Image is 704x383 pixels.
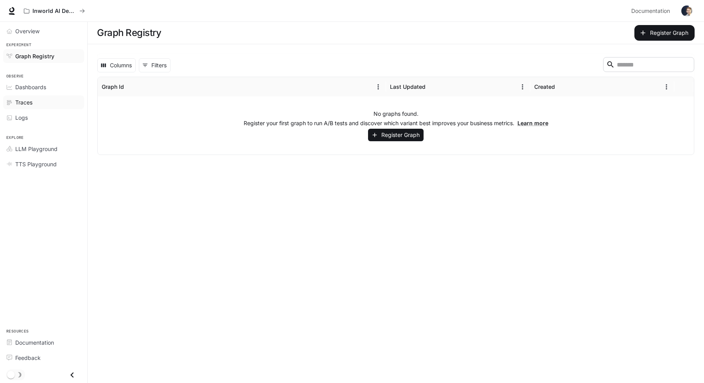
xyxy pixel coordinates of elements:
button: Close drawer [63,367,81,383]
button: Show filters [139,58,171,72]
p: Register your first graph to run A/B tests and discover which variant best improves your business... [244,119,548,127]
button: Menu [517,81,528,93]
button: Menu [372,81,384,93]
span: Overview [15,27,40,35]
button: All workspaces [20,3,88,19]
button: Select columns [97,58,136,72]
div: Graph Id [102,83,124,90]
span: Graph Registry [15,52,54,60]
span: Dashboards [15,83,46,91]
a: TTS Playground [3,157,84,171]
span: Documentation [15,338,54,347]
button: Sort [125,81,136,93]
span: LLM Playground [15,145,57,153]
button: User avatar [679,3,695,19]
span: Dark mode toggle [7,370,15,379]
p: Inworld AI Demos [32,8,76,14]
span: Feedback [15,354,41,362]
a: LLM Playground [3,142,84,156]
a: Dashboards [3,80,84,94]
button: Register Graph [634,25,695,41]
button: Sort [556,81,568,93]
span: Traces [15,98,32,106]
a: Overview [3,24,84,38]
a: Documentation [628,3,676,19]
button: Sort [426,81,438,93]
img: User avatar [681,5,692,16]
a: Documentation [3,336,84,349]
button: Register Graph [368,129,424,142]
a: Graph Registry [3,49,84,63]
div: Created [534,83,555,90]
div: Search [603,57,694,74]
a: Learn more [517,120,548,126]
a: Logs [3,111,84,124]
span: Documentation [631,6,670,16]
div: Last Updated [390,83,426,90]
a: Feedback [3,351,84,365]
h1: Graph Registry [97,25,161,41]
span: TTS Playground [15,160,57,168]
button: Menu [661,81,672,93]
p: No graphs found. [374,110,418,118]
a: Traces [3,95,84,109]
span: Logs [15,113,28,122]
